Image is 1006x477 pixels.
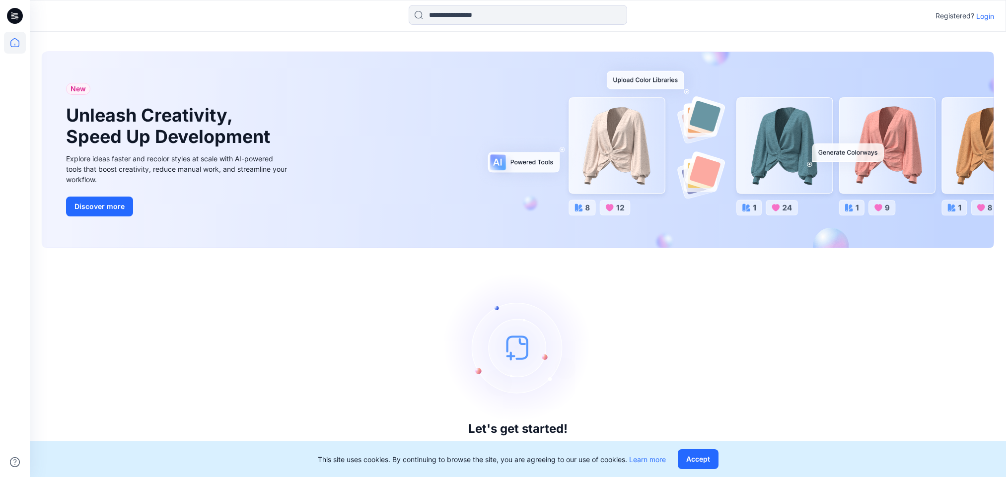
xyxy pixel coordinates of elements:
a: Learn more [629,455,666,464]
div: Explore ideas faster and recolor styles at scale with AI-powered tools that boost creativity, red... [66,153,289,185]
p: Login [976,11,994,21]
span: New [71,83,86,95]
img: empty-state-image.svg [443,273,592,422]
h1: Unleash Creativity, Speed Up Development [66,105,275,147]
p: Registered? [935,10,974,22]
button: Accept [678,449,719,469]
h3: Let's get started! [468,422,568,436]
p: This site uses cookies. By continuing to browse the site, you are agreeing to our use of cookies. [318,454,666,465]
a: Discover more [66,197,289,216]
button: Discover more [66,197,133,216]
p: Click New to add a style or create a folder. [436,440,599,452]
